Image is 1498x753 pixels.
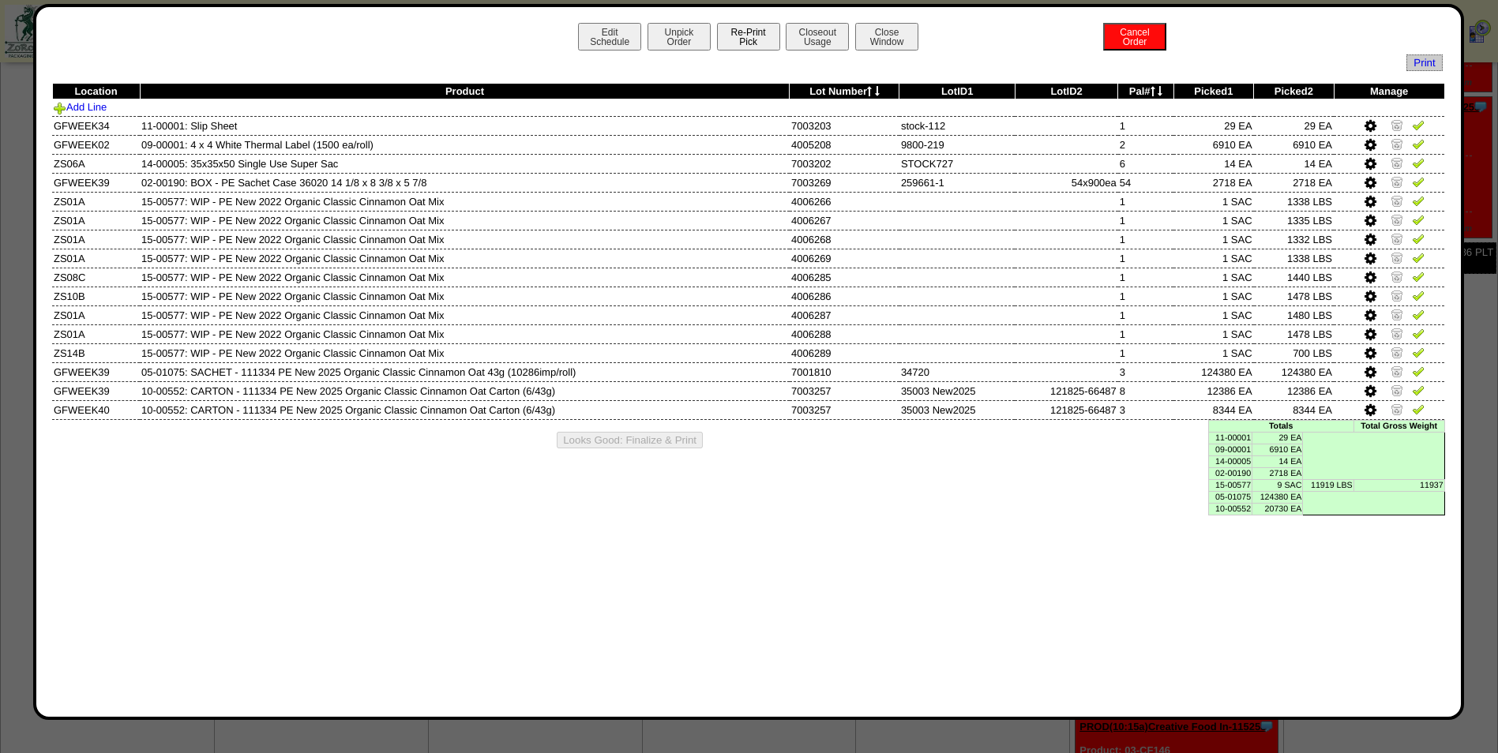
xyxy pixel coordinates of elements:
td: 1 SAC [1173,343,1253,362]
td: 1 SAC [1173,192,1253,211]
td: 12386 EA [1173,381,1253,400]
td: 15-00577: WIP - PE New 2022 Organic Classic Cinnamon Oat Mix [140,305,790,324]
img: Verify Pick [1412,232,1425,245]
button: EditSchedule [578,23,641,51]
img: Verify Pick [1412,194,1425,207]
td: 1338 LBS [1254,249,1334,268]
td: 1 [1118,268,1173,287]
img: Verify Pick [1412,118,1425,131]
td: ZS14B [52,343,140,362]
td: 11-00001: Slip Sheet [140,116,790,135]
td: 4006269 [790,249,899,268]
td: 35003 New2025 [899,400,1016,419]
td: GFWEEK02 [52,135,140,154]
td: 1 [1118,211,1173,230]
td: 4006288 [790,324,899,343]
td: 4005208 [790,135,899,154]
img: Zero Item and Verify [1391,365,1403,377]
td: 124380 EA [1252,491,1303,503]
td: 1335 LBS [1254,211,1334,230]
button: CloseWindow [855,23,918,51]
td: 700 LBS [1254,343,1334,362]
td: 34720 [899,362,1016,381]
td: 29 EA [1252,432,1303,444]
img: Zero Item and Verify [1391,194,1403,207]
td: GFWEEK40 [52,400,140,419]
td: stock-112 [899,116,1016,135]
td: 15-00577: WIP - PE New 2022 Organic Classic Cinnamon Oat Mix [140,343,790,362]
td: 15-00577: WIP - PE New 2022 Organic Classic Cinnamon Oat Mix [140,230,790,249]
td: 10-00552 [1208,503,1252,515]
td: 15-00577: WIP - PE New 2022 Organic Classic Cinnamon Oat Mix [140,192,790,211]
button: CloseoutUsage [786,23,849,51]
td: ZS01A [52,211,140,230]
td: GFWEEK34 [52,116,140,135]
td: 15-00577: WIP - PE New 2022 Organic Classic Cinnamon Oat Mix [140,211,790,230]
td: 20730 EA [1252,503,1303,515]
td: 124380 EA [1254,362,1334,381]
td: 35003 New2025 [899,381,1016,400]
td: 12386 EA [1254,381,1334,400]
th: Location [52,84,140,99]
td: 1 [1118,305,1173,324]
td: 09-00001: 4 x 4 White Thermal Label (1500 ea/roll) [140,135,790,154]
a: CloseWindow [854,36,920,47]
td: 8 [1118,381,1173,400]
td: 15-00577: WIP - PE New 2022 Organic Classic Cinnamon Oat Mix [140,249,790,268]
td: 7003269 [790,173,899,192]
img: Verify Pick [1412,137,1425,150]
td: 121825-66487 [1015,381,1117,400]
td: 54 [1118,173,1173,192]
td: 121825-66487 [1015,400,1117,419]
td: ZS06A [52,154,140,173]
img: Verify Pick [1412,175,1425,188]
td: 1 [1118,343,1173,362]
th: LotID2 [1015,84,1117,99]
td: 9800-219 [899,135,1016,154]
td: ZS08C [52,268,140,287]
img: Verify Pick [1412,156,1425,169]
td: 1 SAC [1173,211,1253,230]
td: ZS01A [52,230,140,249]
td: 4006268 [790,230,899,249]
td: GFWEEK39 [52,362,140,381]
td: 14 EA [1254,154,1334,173]
td: 15-00577: WIP - PE New 2022 Organic Classic Cinnamon Oat Mix [140,324,790,343]
td: 6910 EA [1173,135,1253,154]
td: 14 EA [1173,154,1253,173]
td: 1338 LBS [1254,192,1334,211]
td: 1 [1118,192,1173,211]
td: 2718 EA [1254,173,1334,192]
img: Verify Pick [1412,365,1425,377]
td: 1 [1118,116,1173,135]
button: CancelOrder [1103,23,1166,51]
td: 1 [1118,249,1173,268]
img: Verify Pick [1412,384,1425,396]
td: 124380 EA [1173,362,1253,381]
a: Print [1406,54,1442,71]
img: Verify Pick [1412,270,1425,283]
td: 15-00577 [1208,479,1252,491]
td: 1 [1118,324,1173,343]
td: 2718 EA [1173,173,1253,192]
td: 259661-1 [899,173,1016,192]
td: 1 [1118,287,1173,305]
td: 4006266 [790,192,899,211]
img: Verify Pick [1412,308,1425,320]
img: Zero Item and Verify [1391,270,1403,283]
td: 15-00577: WIP - PE New 2022 Organic Classic Cinnamon Oat Mix [140,268,790,287]
td: 02-00190 [1208,467,1252,479]
td: 15-00577: WIP - PE New 2022 Organic Classic Cinnamon Oat Mix [140,287,790,305]
td: 10-00552: CARTON - 111334 PE New 2025 Organic Classic Cinnamon Oat Carton (6/43g) [140,400,790,419]
img: Zero Item and Verify [1391,156,1403,169]
img: Zero Item and Verify [1391,251,1403,264]
td: 6 [1118,154,1173,173]
td: 4006286 [790,287,899,305]
img: Zero Item and Verify [1391,308,1403,320]
th: LotID1 [899,84,1016,99]
td: 29 EA [1173,116,1253,135]
td: STOCK727 [899,154,1016,173]
a: Add Line [54,101,107,113]
td: 11937 [1353,479,1444,491]
button: Looks Good: Finalize & Print [557,432,703,448]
